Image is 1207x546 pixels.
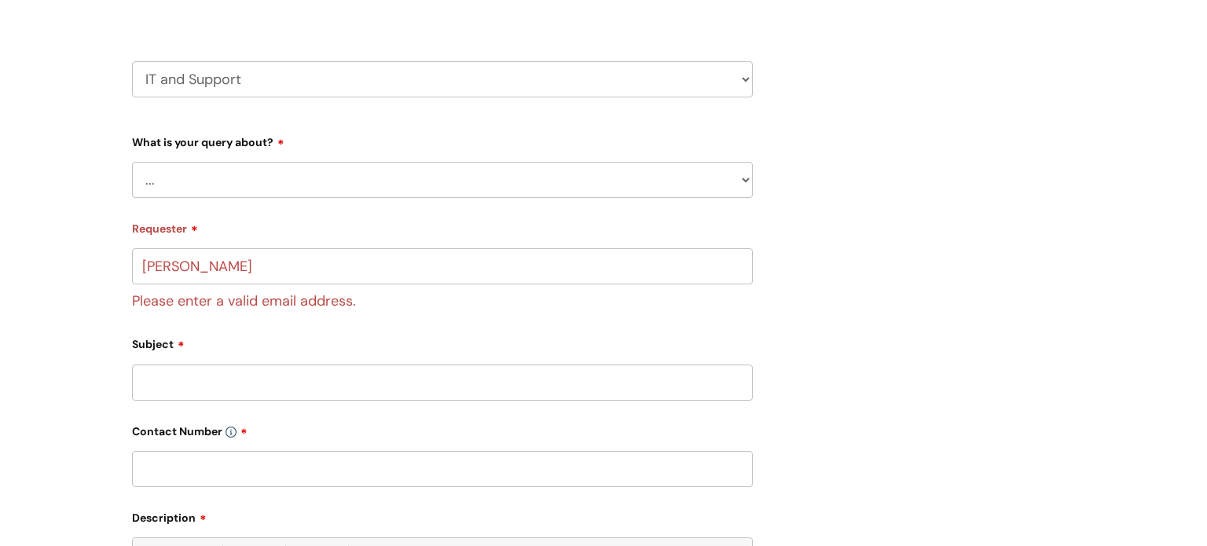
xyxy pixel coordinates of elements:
[132,130,753,149] label: What is your query about?
[226,427,237,438] img: info-icon.svg
[132,284,753,313] div: Please enter a valid email address.
[132,248,753,284] input: Email
[132,332,753,351] label: Subject
[132,420,753,438] label: Contact Number
[132,217,753,236] label: Requester
[132,506,753,525] label: Description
